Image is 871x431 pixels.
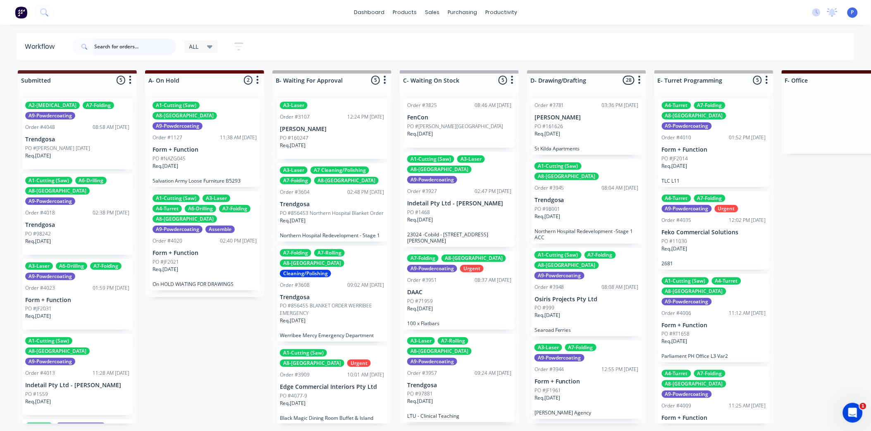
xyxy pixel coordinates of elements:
p: Trendgosa [407,382,511,389]
div: A8-[GEOGRAPHIC_DATA] [407,166,472,173]
a: dashboard [350,6,389,19]
p: Req. [DATE] [535,130,560,138]
div: A1-Cutting (Saw) [407,155,454,163]
div: Order #3957 [407,369,437,377]
p: PO #JF2031 [25,305,52,312]
div: A1-Cutting (Saw) [662,277,709,285]
p: Northern Hospital Redevelopment - Stage 1 [280,232,384,238]
div: Order #3951 [407,276,437,284]
div: Order #4009 [662,402,692,410]
p: PO #NAZG045 [153,155,186,162]
p: Osiris Projects Pty Ltd [535,296,639,303]
span: ALL [189,42,199,51]
div: A8-[GEOGRAPHIC_DATA] [280,360,344,367]
div: A8-[GEOGRAPHIC_DATA] [662,288,726,295]
div: A7-FoldingA8-[GEOGRAPHIC_DATA]A9-PowdercoatingUrgentOrder #395108:37 AM [DATE]DAACPO #71959Req.[D... [404,251,515,330]
div: A1-Cutting (Saw) [535,251,582,259]
div: A7-Folding [83,102,114,109]
div: Order #4023 [25,284,55,292]
div: 01:52 PM [DATE] [729,134,766,141]
p: PO #160247 [280,134,308,142]
div: A1-Cutting (Saw)A3-LaserA4-TurretA6-DrillingA7-FoldingA8-[GEOGRAPHIC_DATA]A9-PowdercoatingAssembl... [149,191,260,291]
p: LTU - Clinical Teaching [407,413,511,419]
div: A7-Folding [694,102,725,109]
p: PO #JF1961 [535,387,561,394]
div: A3-LaserA7-FoldingA9-PowdercoatingOrder #394412:55 PM [DATE]Form + FunctionPO #JF1961Req.[DATE][P... [531,341,642,419]
div: Order #4020 [153,237,182,245]
div: Order #3909 [280,371,310,379]
p: Form + Function [153,146,257,153]
p: PO #856455 BLANKET ORDER WERRIBEE EMERGENCY [280,302,384,317]
div: A9-Powdercoating [25,358,75,365]
div: 08:37 AM [DATE] [475,276,511,284]
p: Req. [DATE] [153,162,178,170]
p: Indetail Pty Ltd - [PERSON_NAME] [407,200,511,207]
div: A4-Turret [662,370,691,377]
p: Parliament PH Office L3 Var2 [662,353,766,359]
p: Form + Function [662,146,766,153]
p: TLC L11 [662,178,766,184]
input: Search for orders... [94,38,176,55]
div: A7-Rolling [314,249,345,257]
p: Req. [DATE] [280,317,305,324]
div: A4-TurretA7-FoldingA8-[GEOGRAPHIC_DATA]A9-PowdercoatingOrder #401001:52 PM [DATE]Form + FunctionP... [659,98,769,187]
div: 01:59 PM [DATE] [93,284,129,292]
p: Trendgosa [535,197,639,204]
div: A6-Drilling [185,205,216,212]
div: Order #3608 [280,281,310,289]
div: Cleaning/Polishing [280,270,331,277]
div: A9-Powdercoating [25,273,75,280]
div: 12:02 PM [DATE] [729,217,766,224]
div: 03:36 PM [DATE] [602,102,639,109]
p: PO #JF2021 [153,258,179,266]
div: A9-Powdercoating [407,265,457,272]
div: A9-Powdercoating [25,198,75,205]
div: A8-[GEOGRAPHIC_DATA] [25,348,90,355]
div: A6-Drilling [75,177,107,184]
p: Northern Hospital Redevelopment -Stage 1 ACC [535,228,639,241]
div: 02:40 PM [DATE] [220,237,257,245]
div: A4-Turret [153,205,182,212]
div: sales [421,6,444,19]
p: Req. [DATE] [535,394,560,402]
div: A9-Powdercoating [407,358,457,365]
div: A7-Folding [407,255,439,262]
div: 09:02 AM [DATE] [347,281,384,289]
p: Req. [DATE] [407,216,433,224]
p: Form + Function [535,378,639,385]
img: Factory [15,6,27,19]
div: A8-[GEOGRAPHIC_DATA] [314,177,379,184]
p: Edge Commercial Interiors Pty Ltd [280,383,384,391]
p: Trendgosa [25,221,129,229]
div: A9-Powdercoating [662,391,712,398]
div: Urgent [347,360,371,367]
div: A1-Cutting (Saw)A8-[GEOGRAPHIC_DATA]A9-PowdercoatingOrder #112711:38 AM [DATE]Form + FunctionPO #... [149,98,260,187]
div: A7-Folding [565,344,597,351]
p: Werribee Mercy Emergency Department [280,332,384,338]
div: purchasing [444,6,481,19]
div: 08:58 AM [DATE] [93,124,129,131]
div: A1-Cutting (Saw)A6-DrillingA8-[GEOGRAPHIC_DATA]A9-PowdercoatingOrder #401802:38 PM [DATE]Trendgos... [22,174,133,255]
div: A9-Powdercoating [56,423,106,430]
div: A8-[GEOGRAPHIC_DATA] [25,187,90,195]
div: products [389,6,421,19]
div: 02:47 PM [DATE] [475,188,511,195]
div: A9-Powdercoating [662,122,712,130]
p: Req. [DATE] [535,312,560,319]
div: A3-Laser [280,102,308,109]
p: PO #[PERSON_NAME][GEOGRAPHIC_DATA] [407,123,503,130]
p: Req. [DATE] [25,152,51,160]
div: Order #3107 [280,113,310,121]
p: [PERSON_NAME] [280,126,384,133]
div: 12:24 PM [DATE] [347,113,384,121]
div: A1-Cutting (Saw) [153,102,200,109]
div: 12:55 PM [DATE] [602,366,639,373]
p: Req. [DATE] [407,305,433,312]
div: Order #3825 [407,102,437,109]
div: Order #3604 [280,188,310,196]
div: A7-Folding [694,195,725,202]
div: Order #378103:36 PM [DATE][PERSON_NAME]PO #161626Req.[DATE]St Kilda Apartments [531,98,642,155]
p: 100 x Flatbars [407,320,511,326]
div: Order #4048 [25,124,55,131]
div: A4-Turret [662,102,691,109]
